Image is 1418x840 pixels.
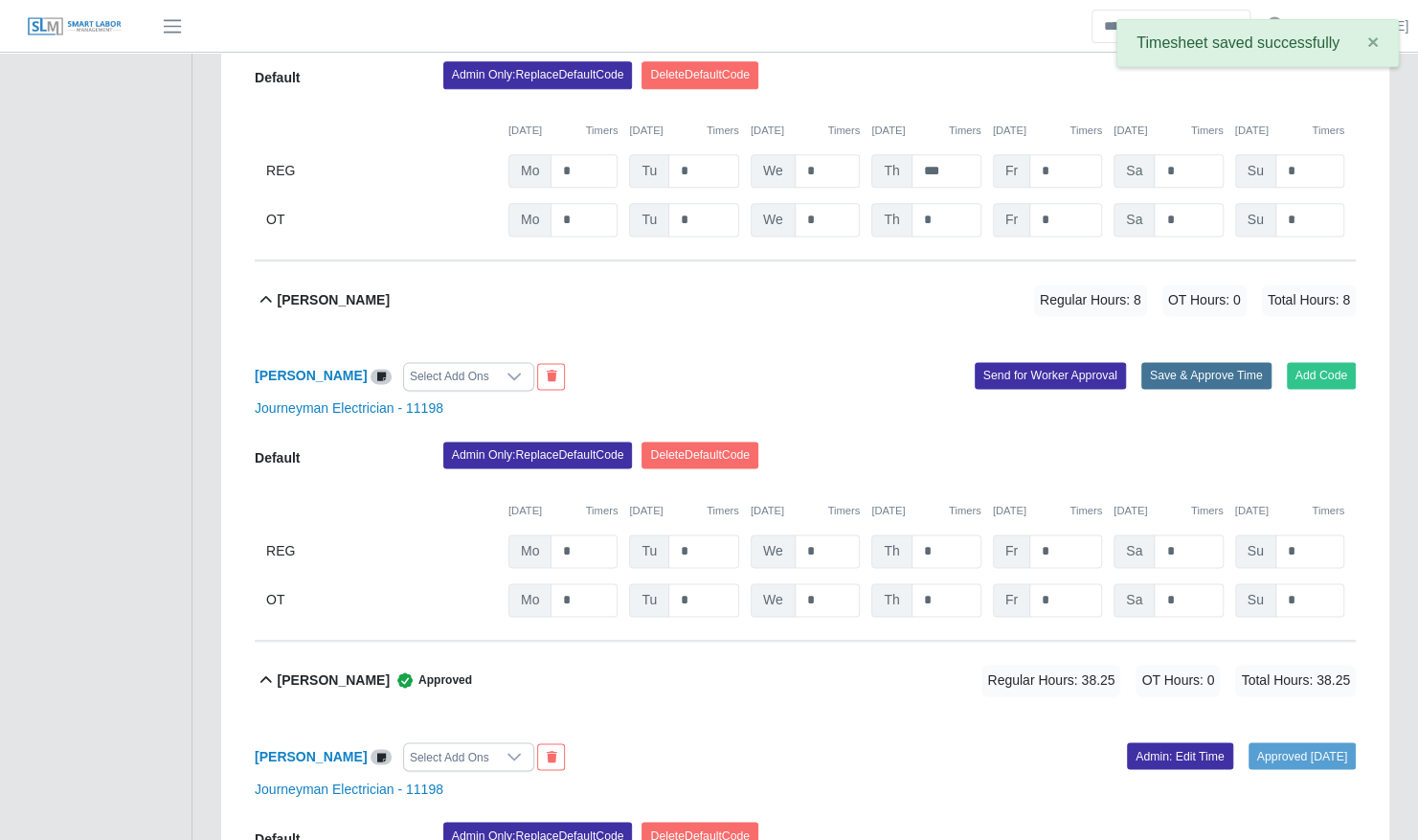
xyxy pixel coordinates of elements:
[1162,284,1247,316] span: OT Hours: 0
[255,70,300,85] b: Default
[1114,203,1155,237] span: Sa
[629,203,669,237] span: Tu
[27,16,123,37] img: SLM Logo
[266,203,497,237] div: OT
[993,534,1030,568] span: Fr
[981,665,1120,696] span: Regular Hours: 38.25
[871,534,912,568] span: Th
[641,442,758,468] button: DeleteDefaultCode
[255,400,443,416] a: Journeyman Electrician - 11198
[751,583,796,617] span: We
[1235,154,1276,188] span: Su
[1069,503,1102,519] button: Timers
[586,503,619,519] button: Timers
[443,61,633,88] button: Admin Only:ReplaceDefaultCode
[266,583,497,617] div: OT
[1367,31,1379,53] span: ×
[1114,123,1223,139] div: [DATE]
[993,123,1102,139] div: [DATE]
[871,123,980,139] div: [DATE]
[508,154,551,188] span: Mo
[255,261,1356,339] button: [PERSON_NAME] Regular Hours: 8 OT Hours: 0 Total Hours: 8
[278,290,390,310] b: [PERSON_NAME]
[871,583,912,617] span: Th
[1127,742,1233,769] a: Admin: Edit Time
[871,154,912,188] span: Th
[827,123,860,139] button: Timers
[707,123,739,139] button: Timers
[255,450,300,465] b: Default
[1235,123,1344,139] div: [DATE]
[827,503,860,519] button: Timers
[1136,665,1220,696] span: OT Hours: 0
[255,781,443,796] a: Journeyman Electrician - 11198
[1114,534,1155,568] span: Sa
[949,123,981,139] button: Timers
[707,503,739,519] button: Timers
[508,503,618,519] div: [DATE]
[508,583,551,617] span: Mo
[1298,16,1408,36] a: [PERSON_NAME]
[1114,154,1155,188] span: Sa
[993,503,1102,519] div: [DATE]
[629,534,669,568] span: Tu
[255,642,1356,719] button: [PERSON_NAME] Approved Regular Hours: 38.25 OT Hours: 0 Total Hours: 38.25
[1191,503,1224,519] button: Timers
[1235,203,1276,237] span: Su
[404,743,495,770] div: Select Add Ons
[629,503,738,519] div: [DATE]
[629,583,669,617] span: Tu
[508,203,551,237] span: Mo
[629,154,669,188] span: Tu
[1069,123,1102,139] button: Timers
[1262,284,1356,316] span: Total Hours: 8
[871,203,912,237] span: Th
[1141,362,1272,389] button: Save & Approve Time
[1114,503,1223,519] div: [DATE]
[993,583,1030,617] span: Fr
[1249,742,1356,769] a: Approved [DATE]
[1287,362,1357,389] button: Add Code
[871,503,980,519] div: [DATE]
[508,534,551,568] span: Mo
[751,503,860,519] div: [DATE]
[537,363,565,390] button: End Worker & Remove from the Timesheet
[1116,19,1399,67] div: Timesheet saved successfully
[1034,284,1147,316] span: Regular Hours: 8
[1312,503,1344,519] button: Timers
[949,503,981,519] button: Timers
[1235,503,1344,519] div: [DATE]
[443,442,633,468] button: Admin Only:ReplaceDefaultCode
[390,670,472,690] span: Approved
[266,534,497,568] div: REG
[586,123,619,139] button: Timers
[278,670,390,691] b: [PERSON_NAME]
[1235,583,1276,617] span: Su
[537,743,565,770] button: End Worker & Remove from the Timesheet
[1235,534,1276,568] span: Su
[751,154,796,188] span: We
[975,362,1126,389] button: Send for Worker Approval
[371,368,392,383] a: View/Edit Notes
[629,123,738,139] div: [DATE]
[1191,123,1224,139] button: Timers
[508,123,618,139] div: [DATE]
[1114,583,1155,617] span: Sa
[1235,665,1356,696] span: Total Hours: 38.25
[266,154,497,188] div: REG
[751,123,860,139] div: [DATE]
[404,363,495,390] div: Select Add Ons
[255,748,367,763] a: [PERSON_NAME]
[751,534,796,568] span: We
[993,203,1030,237] span: Fr
[1092,10,1250,43] input: Search
[255,368,367,383] a: [PERSON_NAME]
[993,154,1030,188] span: Fr
[371,748,392,763] a: View/Edit Notes
[751,203,796,237] span: We
[1312,123,1344,139] button: Timers
[641,61,758,88] button: DeleteDefaultCode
